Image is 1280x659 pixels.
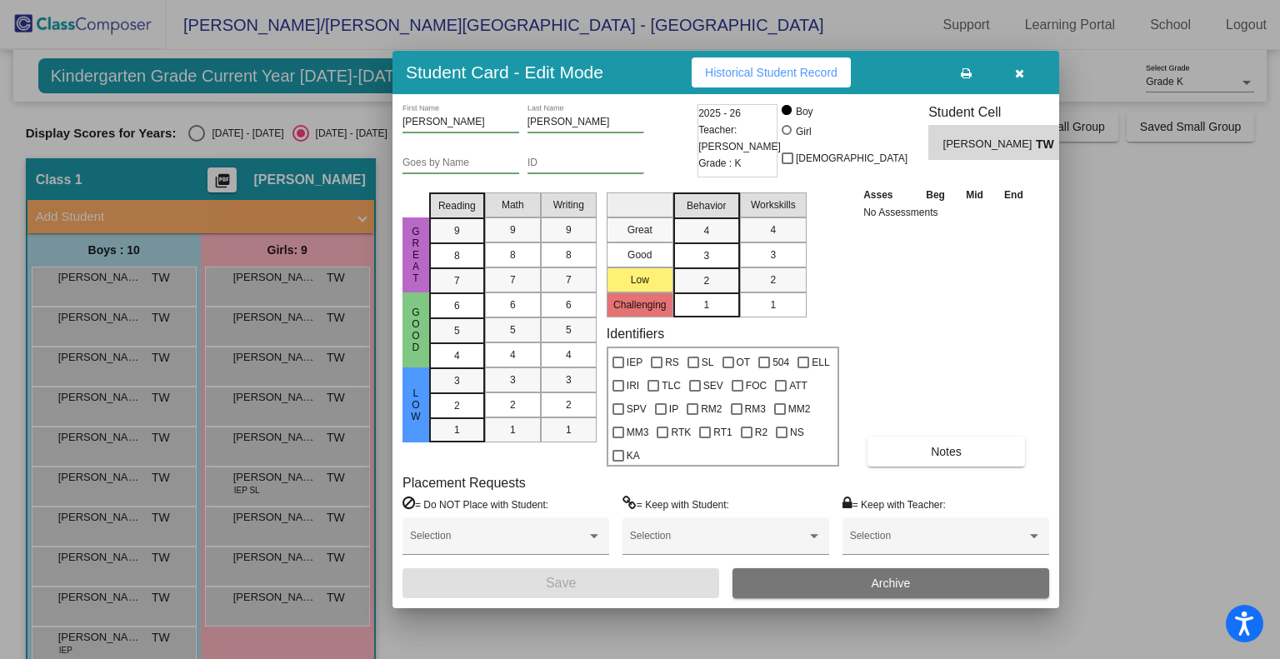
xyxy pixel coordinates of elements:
[931,445,962,458] span: Notes
[454,273,460,288] span: 7
[627,399,647,419] span: SPV
[510,372,516,387] span: 3
[553,197,584,212] span: Writing
[510,222,516,237] span: 9
[408,387,423,422] span: Low
[510,272,516,287] span: 7
[627,376,639,396] span: IRI
[698,122,781,155] span: Teacher: [PERSON_NAME]
[454,373,460,388] span: 3
[665,352,679,372] span: RS
[703,223,709,238] span: 4
[510,247,516,262] span: 8
[915,186,955,204] th: Beg
[772,352,789,372] span: 504
[510,322,516,337] span: 5
[737,352,751,372] span: OT
[789,376,807,396] span: ATT
[510,397,516,412] span: 2
[872,577,911,590] span: Archive
[546,576,576,590] span: Save
[454,248,460,263] span: 8
[566,347,572,362] span: 4
[502,197,524,212] span: Math
[751,197,796,212] span: Workskills
[788,399,811,419] span: MM2
[566,272,572,287] span: 7
[607,326,664,342] label: Identifiers
[703,273,709,288] span: 2
[454,223,460,238] span: 9
[796,148,907,168] span: [DEMOGRAPHIC_DATA]
[795,124,812,139] div: Girl
[566,247,572,262] span: 8
[770,272,776,287] span: 2
[867,437,1025,467] button: Notes
[408,307,423,353] span: Good
[566,397,572,412] span: 2
[669,399,678,419] span: IP
[859,186,915,204] th: Asses
[701,399,722,419] span: RM2
[790,422,804,442] span: NS
[770,222,776,237] span: 4
[627,422,649,442] span: MM3
[454,298,460,313] span: 6
[402,475,526,491] label: Placement Requests
[702,352,714,372] span: SL
[755,422,767,442] span: R2
[408,226,423,284] span: Great
[713,422,732,442] span: RT1
[454,323,460,338] span: 5
[928,104,1073,120] h3: Student Cell
[770,297,776,312] span: 1
[454,348,460,363] span: 4
[859,204,1034,221] td: No Assessments
[510,297,516,312] span: 6
[438,198,476,213] span: Reading
[687,198,726,213] span: Behavior
[622,496,729,512] label: = Keep with Student:
[705,66,837,79] span: Historical Student Record
[402,496,548,512] label: = Do NOT Place with Student:
[795,104,813,119] div: Boy
[566,422,572,437] span: 1
[746,376,767,396] span: FOC
[943,136,1036,153] span: [PERSON_NAME]
[698,105,741,122] span: 2025 - 26
[745,399,766,419] span: RM3
[402,157,519,169] input: goes by name
[671,422,691,442] span: RTK
[662,376,681,396] span: TLC
[566,372,572,387] span: 3
[627,446,640,466] span: KA
[454,422,460,437] span: 1
[770,247,776,262] span: 3
[402,568,719,598] button: Save
[956,186,993,204] th: Mid
[698,155,741,172] span: Grade : K
[510,347,516,362] span: 4
[703,376,723,396] span: SEV
[812,352,829,372] span: ELL
[566,322,572,337] span: 5
[627,352,642,372] span: IEP
[732,568,1049,598] button: Archive
[1036,136,1059,153] span: TW
[842,496,946,512] label: = Keep with Teacher:
[993,186,1033,204] th: End
[406,62,603,82] h3: Student Card - Edit Mode
[510,422,516,437] span: 1
[703,248,709,263] span: 3
[703,297,709,312] span: 1
[566,222,572,237] span: 9
[454,398,460,413] span: 2
[692,57,851,87] button: Historical Student Record
[566,297,572,312] span: 6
